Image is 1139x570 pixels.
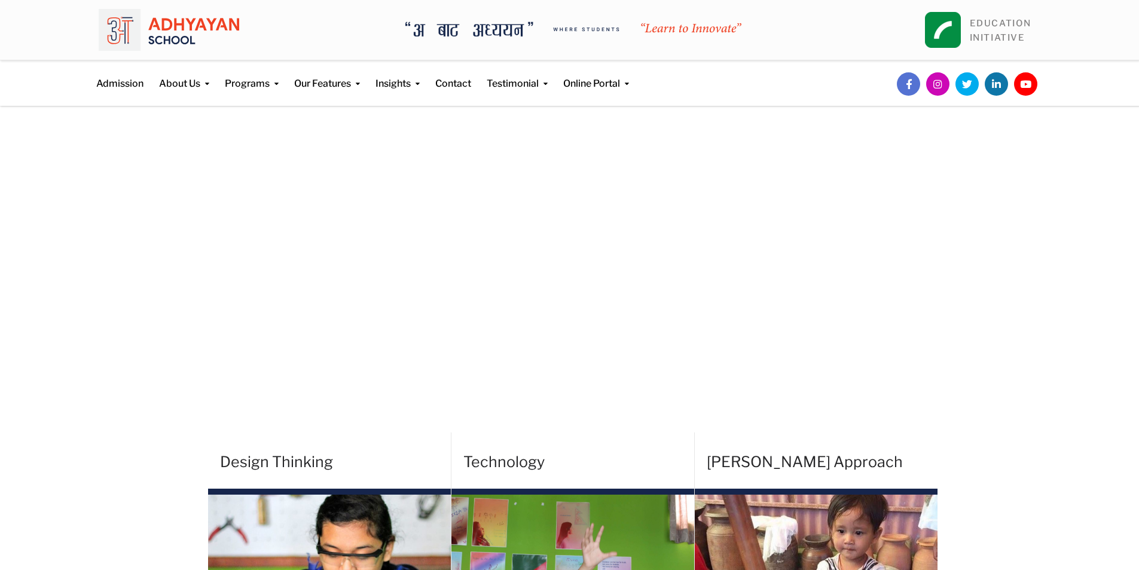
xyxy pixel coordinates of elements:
a: Online Portal [563,60,629,91]
h4: [PERSON_NAME] Approach [707,435,938,489]
a: Programs [225,60,279,91]
a: Insights [375,60,420,91]
h4: Design Thinking [220,435,451,489]
a: Our Features [294,60,360,91]
a: About Us [159,60,209,91]
img: logo [99,9,239,51]
img: A Bata Adhyayan where students learn to Innovate [405,22,741,37]
a: Admission [96,60,143,91]
a: EDUCATIONINITIATIVE [970,18,1031,43]
img: square_leapfrog [925,12,961,48]
h4: Technology [463,435,694,489]
a: Testimonial [487,60,548,91]
a: Contact [435,60,471,91]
